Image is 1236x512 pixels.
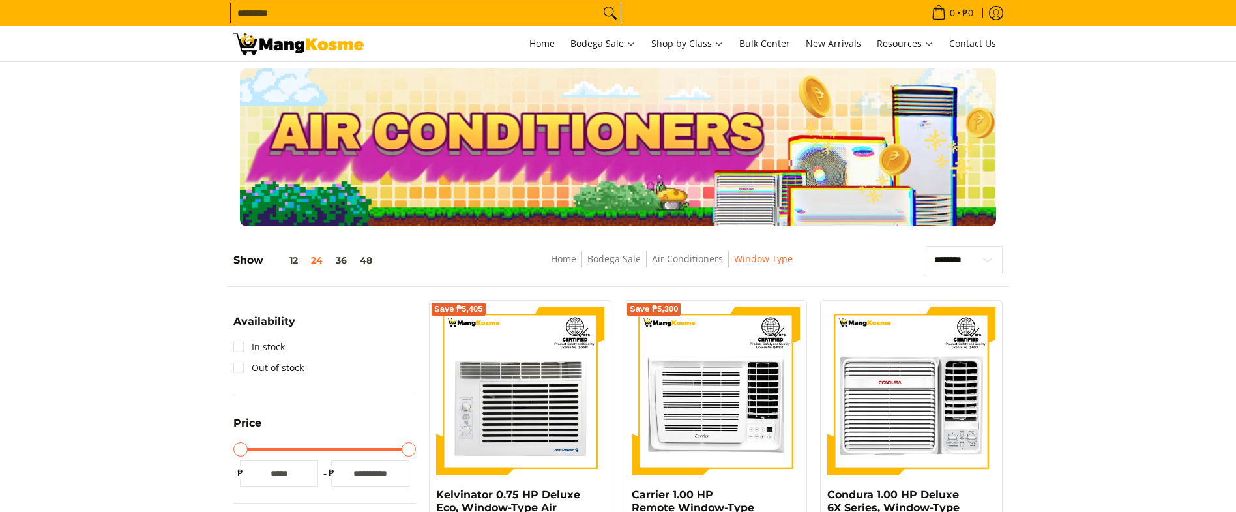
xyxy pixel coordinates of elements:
[233,33,364,55] img: Bodega Sale Aircon l Mang Kosme: Home Appliances Warehouse Sale Window Type
[233,418,261,438] summary: Open
[377,26,1003,61] nav: Main Menu
[960,8,975,18] span: ₱0
[523,26,561,61] a: Home
[233,254,379,267] h5: Show
[551,252,576,265] a: Home
[233,357,304,378] a: Out of stock
[233,316,295,337] summary: Open
[587,252,641,265] a: Bodega Sale
[329,255,353,265] button: 36
[734,251,793,267] span: Window Type
[564,26,642,61] a: Bodega Sale
[233,316,295,327] span: Availability
[570,36,636,52] span: Bodega Sale
[870,26,940,61] a: Resources
[928,6,977,20] span: •
[353,255,379,265] button: 48
[799,26,868,61] a: New Arrivals
[632,307,800,475] img: Carrier 1.00 HP Remote Window-Type Compact Inverter Air Conditioner (Premium)
[462,251,882,280] nav: Breadcrumbs
[948,8,957,18] span: 0
[233,466,246,479] span: ₱
[233,337,285,357] a: In stock
[263,255,304,265] button: 12
[529,37,555,50] span: Home
[652,252,723,265] a: Air Conditioners
[325,466,338,479] span: ₱
[651,36,724,52] span: Shop by Class
[233,418,261,429] span: Price
[733,26,797,61] a: Bulk Center
[304,255,329,265] button: 24
[630,305,679,313] span: Save ₱5,300
[600,3,621,23] button: Search
[645,26,730,61] a: Shop by Class
[877,36,934,52] span: Resources
[436,307,604,475] img: Kelvinator 0.75 HP Deluxe Eco, Window-Type Air Conditioner (Class A)
[943,26,1003,61] a: Contact Us
[434,305,483,313] span: Save ₱5,405
[806,37,861,50] span: New Arrivals
[949,37,996,50] span: Contact Us
[827,307,995,475] img: Condura 1.00 HP Deluxe 6X Series, Window-Type Air Conditioner (Premium)
[739,37,790,50] span: Bulk Center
